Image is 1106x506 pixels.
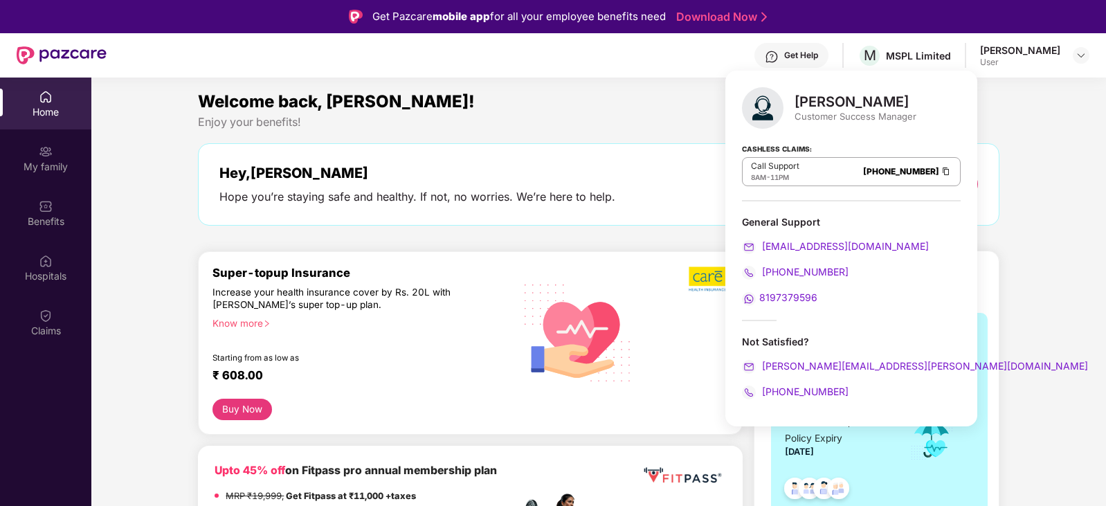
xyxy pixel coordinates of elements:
img: svg+xml;base64,PHN2ZyB4bWxucz0iaHR0cDovL3d3dy53My5vcmcvMjAwMC9zdmciIHhtbG5zOnhsaW5rPSJodHRwOi8vd3... [742,87,783,129]
a: [PHONE_NUMBER] [742,266,849,278]
a: [EMAIL_ADDRESS][DOMAIN_NAME] [742,240,929,252]
span: [DATE] [785,446,814,457]
div: Get Pazcare for all your employee benefits need [372,8,666,25]
div: Customer Success Manager [795,110,916,123]
img: icon [909,416,954,462]
div: [PERSON_NAME] [795,93,916,110]
a: 8197379596 [742,291,817,303]
a: Download Now [676,10,763,24]
b: Upto 45% off [215,464,285,477]
img: svg+xml;base64,PHN2ZyBpZD0iSG9zcGl0YWxzIiB4bWxucz0iaHR0cDovL3d3dy53My5vcmcvMjAwMC9zdmciIHdpZHRoPS... [39,254,53,268]
button: Buy Now [212,399,271,420]
div: Policy Expiry [785,431,842,446]
div: General Support [742,215,961,228]
span: Welcome back, [PERSON_NAME]! [198,91,475,111]
div: ₹ 608.00 [212,368,499,385]
a: [PERSON_NAME][EMAIL_ADDRESS][PERSON_NAME][DOMAIN_NAME] [742,360,1088,372]
img: svg+xml;base64,PHN2ZyB4bWxucz0iaHR0cDovL3d3dy53My5vcmcvMjAwMC9zdmciIHdpZHRoPSIyMCIgaGVpZ2h0PSIyMC... [742,292,756,306]
div: Not Satisfied? [742,335,961,399]
img: fppp.png [641,462,724,488]
span: 8197379596 [759,291,817,303]
img: svg+xml;base64,PHN2ZyB4bWxucz0iaHR0cDovL3d3dy53My5vcmcvMjAwMC9zdmciIHhtbG5zOnhsaW5rPSJodHRwOi8vd3... [514,266,642,397]
span: [PHONE_NUMBER] [759,266,849,278]
img: svg+xml;base64,PHN2ZyB4bWxucz0iaHR0cDovL3d3dy53My5vcmcvMjAwMC9zdmciIHdpZHRoPSIyMCIgaGVpZ2h0PSIyMC... [742,240,756,254]
img: svg+xml;base64,PHN2ZyBpZD0iSGVscC0zMngzMiIgeG1sbnM9Imh0dHA6Ly93d3cudzMub3JnLzIwMDAvc3ZnIiB3aWR0aD... [765,50,779,64]
strong: mobile app [433,10,490,23]
div: Not Satisfied? [742,335,961,348]
span: [PHONE_NUMBER] [759,386,849,397]
img: New Pazcare Logo [17,46,107,64]
div: Hope you’re staying safe and healthy. If not, no worries. We’re here to help. [219,190,615,204]
b: on Fitpass pro annual membership plan [215,464,497,477]
strong: Cashless Claims: [742,141,812,156]
div: Enjoy your benefits! [198,115,999,129]
img: svg+xml;base64,PHN2ZyBpZD0iQmVuZWZpdHMiIHhtbG5zPSJodHRwOi8vd3d3LnczLm9yZy8yMDAwL3N2ZyIgd2lkdGg9Ij... [39,199,53,213]
div: Get Help [784,50,818,61]
img: Clipboard Icon [941,165,952,177]
img: svg+xml;base64,PHN2ZyB4bWxucz0iaHR0cDovL3d3dy53My5vcmcvMjAwMC9zdmciIHdpZHRoPSIyMCIgaGVpZ2h0PSIyMC... [742,266,756,280]
div: Know more [212,317,505,327]
span: M [864,47,876,64]
div: Super-topup Insurance [212,266,513,280]
img: svg+xml;base64,PHN2ZyB4bWxucz0iaHR0cDovL3d3dy53My5vcmcvMjAwMC9zdmciIHdpZHRoPSIyMCIgaGVpZ2h0PSIyMC... [742,386,756,399]
div: Starting from as low as [212,353,454,363]
div: Hey, [PERSON_NAME] [219,165,615,181]
img: Logo [349,10,363,24]
img: Stroke [761,10,767,24]
img: svg+xml;base64,PHN2ZyB3aWR0aD0iMjAiIGhlaWdodD0iMjAiIHZpZXdCb3g9IjAgMCAyMCAyMCIgZmlsbD0ibm9uZSIgeG... [39,145,53,159]
img: svg+xml;base64,PHN2ZyBpZD0iQ2xhaW0iIHhtbG5zPSJodHRwOi8vd3d3LnczLm9yZy8yMDAwL3N2ZyIgd2lkdGg9IjIwIi... [39,309,53,323]
span: right [263,320,271,327]
img: svg+xml;base64,PHN2ZyBpZD0iSG9tZSIgeG1sbnM9Imh0dHA6Ly93d3cudzMub3JnLzIwMDAvc3ZnIiB3aWR0aD0iMjAiIG... [39,90,53,104]
div: MSPL Limited [886,49,951,62]
div: User [980,57,1060,68]
img: svg+xml;base64,PHN2ZyB4bWxucz0iaHR0cDovL3d3dy53My5vcmcvMjAwMC9zdmciIHdpZHRoPSIyMCIgaGVpZ2h0PSIyMC... [742,360,756,374]
div: [PERSON_NAME] [980,44,1060,57]
span: [PERSON_NAME][EMAIL_ADDRESS][PERSON_NAME][DOMAIN_NAME] [759,360,1088,372]
img: svg+xml;base64,PHN2ZyBpZD0iRHJvcGRvd24tMzJ4MzIiIHhtbG5zPSJodHRwOi8vd3d3LnczLm9yZy8yMDAwL3N2ZyIgd2... [1076,50,1087,61]
span: 8AM [751,173,766,181]
span: [EMAIL_ADDRESS][DOMAIN_NAME] [759,240,929,252]
div: Increase your health insurance cover by Rs. 20L with [PERSON_NAME]’s super top-up plan. [212,286,453,311]
a: [PHONE_NUMBER] [863,166,939,177]
p: Call Support [751,161,799,172]
img: b5dec4f62d2307b9de63beb79f102df3.png [689,266,728,292]
div: - [751,172,799,183]
span: 11PM [770,173,789,181]
a: [PHONE_NUMBER] [742,386,849,397]
strong: Get Fitpass at ₹11,000 +taxes [286,491,416,501]
del: MRP ₹19,999, [226,491,284,501]
div: General Support [742,215,961,306]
